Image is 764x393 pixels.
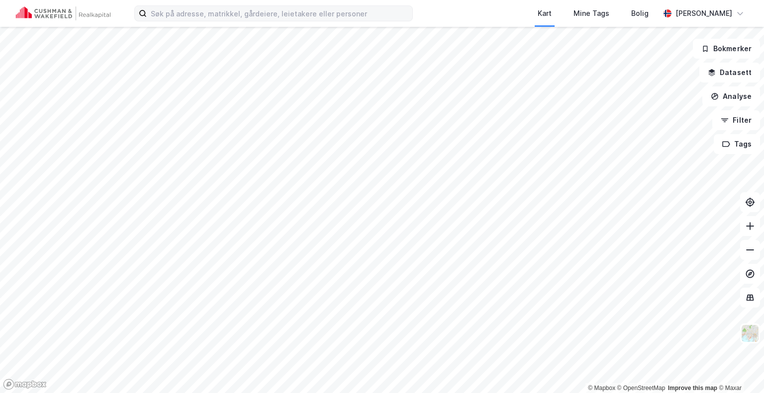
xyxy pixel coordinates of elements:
div: [PERSON_NAME] [675,7,732,19]
div: Kart [538,7,552,19]
iframe: Chat Widget [714,345,764,393]
input: Søk på adresse, matrikkel, gårdeiere, leietakere eller personer [147,6,412,21]
div: Kontrollprogram for chat [714,345,764,393]
img: cushman-wakefield-realkapital-logo.202ea83816669bd177139c58696a8fa1.svg [16,6,110,20]
div: Mine Tags [573,7,609,19]
div: Bolig [631,7,649,19]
